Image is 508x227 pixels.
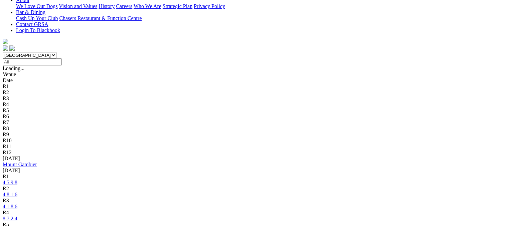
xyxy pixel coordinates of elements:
[3,180,17,185] a: 4 5 9 8
[116,3,132,9] a: Careers
[3,83,505,89] div: R1
[99,3,115,9] a: History
[3,45,8,51] img: facebook.svg
[3,113,505,120] div: R6
[3,77,505,83] div: Date
[3,71,505,77] div: Venue
[16,3,57,9] a: We Love Our Dogs
[16,9,45,15] a: Bar & Dining
[3,89,505,95] div: R2
[16,21,48,27] a: Contact GRSA
[59,3,97,9] a: Vision and Values
[3,120,505,126] div: R7
[16,15,58,21] a: Cash Up Your Club
[3,216,17,221] a: 8 7 2 4
[3,210,505,216] div: R4
[3,186,505,192] div: R2
[3,198,505,204] div: R3
[3,156,505,162] div: [DATE]
[59,15,142,21] a: Chasers Restaurant & Function Centre
[3,126,505,132] div: R8
[3,168,505,174] div: [DATE]
[16,27,60,33] a: Login To Blackbook
[3,162,37,167] a: Mount Gambier
[9,45,15,51] img: twitter.svg
[3,65,24,71] span: Loading...
[3,138,505,144] div: R10
[3,39,8,44] img: logo-grsa-white.png
[3,150,505,156] div: R12
[3,204,17,209] a: 4 1 8 6
[194,3,225,9] a: Privacy Policy
[3,95,505,101] div: R3
[3,107,505,113] div: R5
[163,3,192,9] a: Strategic Plan
[3,144,505,150] div: R11
[3,174,505,180] div: R1
[3,58,62,65] input: Select date
[134,3,161,9] a: Who We Are
[16,15,505,21] div: Bar & Dining
[16,3,505,9] div: About
[3,132,505,138] div: R9
[3,101,505,107] div: R4
[3,192,17,197] a: 4 8 1 6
